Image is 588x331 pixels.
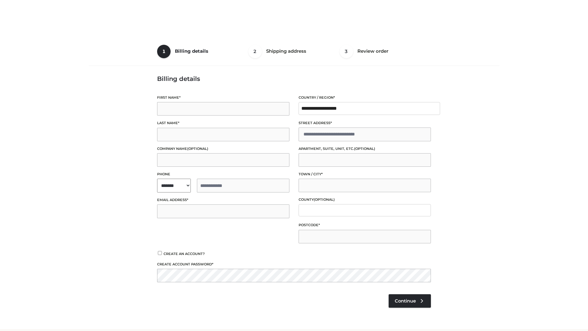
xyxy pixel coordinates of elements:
a: Continue [389,294,431,308]
span: (optional) [314,197,335,202]
label: Email address [157,197,289,203]
span: Create an account? [164,252,205,256]
span: Billing details [175,48,208,54]
span: (optional) [354,146,375,151]
label: First name [157,95,289,101]
label: Town / City [299,171,431,177]
span: 1 [157,45,171,58]
h3: Billing details [157,75,431,82]
input: Create an account? [157,251,163,255]
label: Company name [157,146,289,152]
label: Apartment, suite, unit, etc. [299,146,431,152]
span: 2 [248,45,262,58]
label: Street address [299,120,431,126]
label: Create account password [157,261,431,267]
label: Postcode [299,222,431,228]
span: (optional) [187,146,208,151]
label: Phone [157,171,289,177]
span: Review order [357,48,388,54]
label: County [299,197,431,203]
span: Continue [395,298,416,304]
span: 3 [340,45,353,58]
label: Last name [157,120,289,126]
span: Shipping address [266,48,306,54]
label: Country / Region [299,95,431,101]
